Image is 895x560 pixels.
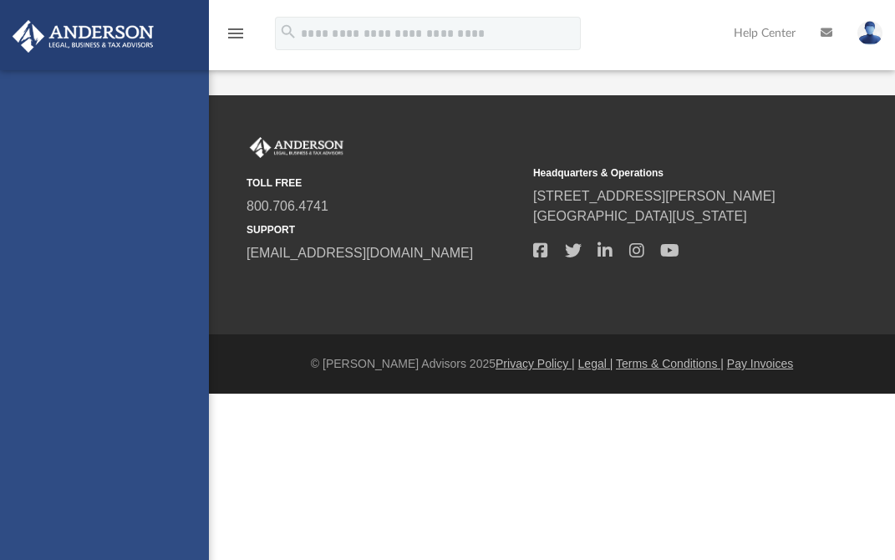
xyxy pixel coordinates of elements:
[226,32,246,43] a: menu
[279,23,297,41] i: search
[533,209,747,223] a: [GEOGRAPHIC_DATA][US_STATE]
[857,21,882,45] img: User Pic
[616,357,724,370] a: Terms & Conditions |
[209,355,895,373] div: © [PERSON_NAME] Advisors 2025
[247,176,521,191] small: TOLL FREE
[533,189,775,203] a: [STREET_ADDRESS][PERSON_NAME]
[727,357,793,370] a: Pay Invoices
[496,357,575,370] a: Privacy Policy |
[533,165,808,181] small: Headquarters & Operations
[247,199,328,213] a: 800.706.4741
[247,246,473,260] a: [EMAIL_ADDRESS][DOMAIN_NAME]
[578,357,613,370] a: Legal |
[226,23,246,43] i: menu
[247,137,347,159] img: Anderson Advisors Platinum Portal
[247,222,521,237] small: SUPPORT
[8,20,159,53] img: Anderson Advisors Platinum Portal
